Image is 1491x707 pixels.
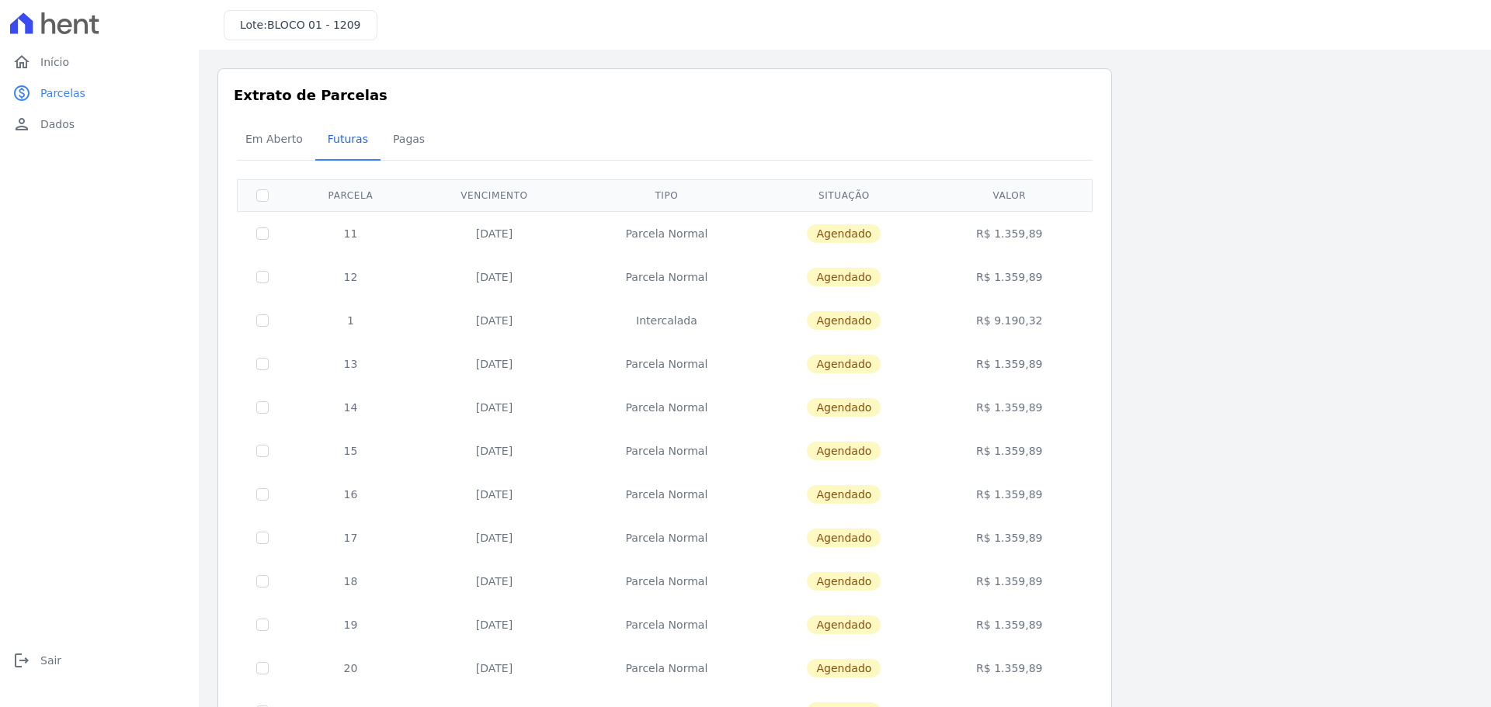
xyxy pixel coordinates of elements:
td: Parcela Normal [575,603,759,646]
a: paidParcelas [6,78,193,109]
span: Dados [40,116,75,132]
td: Parcela Normal [575,473,759,516]
td: 1 [287,299,414,342]
th: Parcela [287,179,414,211]
td: [DATE] [414,211,575,255]
td: R$ 1.359,89 [930,342,1090,386]
td: [DATE] [414,342,575,386]
span: Agendado [807,659,881,678]
td: 14 [287,386,414,429]
i: logout [12,651,31,670]
td: Parcela Normal [575,386,759,429]
span: BLOCO 01 - 1209 [267,19,361,31]
i: home [12,53,31,71]
span: Agendado [807,398,881,417]
td: Parcela Normal [575,211,759,255]
td: Intercalada [575,299,759,342]
td: Parcela Normal [575,342,759,386]
td: 16 [287,473,414,516]
span: Agendado [807,268,881,286]
th: Valor [930,179,1090,211]
td: 15 [287,429,414,473]
td: R$ 1.359,89 [930,516,1090,560]
a: personDados [6,109,193,140]
h3: Extrato de Parcelas [234,85,1096,106]
td: R$ 1.359,89 [930,603,1090,646]
span: Início [40,54,69,70]
td: R$ 1.359,89 [930,560,1090,603]
td: [DATE] [414,429,575,473]
td: R$ 1.359,89 [930,386,1090,429]
td: R$ 1.359,89 [930,429,1090,473]
span: Futuras [318,123,377,154]
span: Agendado [807,311,881,330]
td: [DATE] [414,560,575,603]
span: Agendado [807,485,881,504]
td: Parcela Normal [575,429,759,473]
td: 19 [287,603,414,646]
td: Parcela Normal [575,516,759,560]
td: 17 [287,516,414,560]
td: R$ 1.359,89 [930,473,1090,516]
td: Parcela Normal [575,560,759,603]
span: Em Aberto [236,123,312,154]
th: Vencimento [414,179,575,211]
td: 11 [287,211,414,255]
td: [DATE] [414,255,575,299]
a: logoutSair [6,645,193,676]
td: R$ 1.359,89 [930,255,1090,299]
td: R$ 1.359,89 [930,646,1090,690]
td: 20 [287,646,414,690]
td: 13 [287,342,414,386]
span: Agendado [807,529,881,547]
a: Em Aberto [233,120,315,161]
span: Sair [40,653,61,668]
td: [DATE] [414,603,575,646]
td: R$ 9.190,32 [930,299,1090,342]
td: [DATE] [414,299,575,342]
i: person [12,115,31,133]
td: R$ 1.359,89 [930,211,1090,255]
span: Agendado [807,442,881,460]
td: [DATE] [414,386,575,429]
i: paid [12,84,31,102]
td: [DATE] [414,646,575,690]
a: Futuras [315,120,381,161]
span: Pagas [384,123,434,154]
th: Tipo [575,179,759,211]
span: Agendado [807,615,881,634]
td: Parcela Normal [575,646,759,690]
span: Agendado [807,572,881,591]
td: Parcela Normal [575,255,759,299]
td: [DATE] [414,473,575,516]
span: Agendado [807,224,881,243]
th: Situação [759,179,930,211]
a: homeInício [6,47,193,78]
h3: Lote: [240,17,361,33]
td: [DATE] [414,516,575,560]
a: Pagas [381,120,437,161]
span: Agendado [807,355,881,373]
td: 18 [287,560,414,603]
span: Parcelas [40,85,85,101]
td: 12 [287,255,414,299]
